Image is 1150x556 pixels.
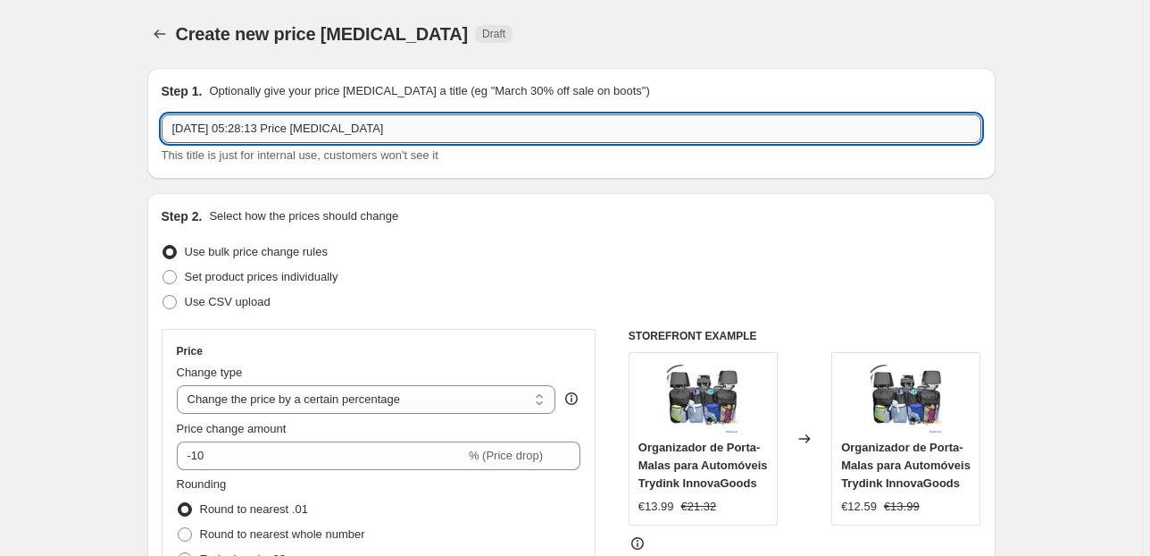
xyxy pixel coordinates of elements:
[177,442,465,470] input: -15
[681,498,717,516] strike: €21.32
[871,362,942,434] img: organizador-de-porta-malas-para-automoveis-trydink-innovagoods-603_80x.webp
[638,498,674,516] div: €13.99
[176,24,469,44] span: Create new price [MEDICAL_DATA]
[841,441,971,490] span: Organizador de Porta-Malas para Automóveis Trydink InnovaGoods
[482,27,505,41] span: Draft
[162,148,438,162] span: This title is just for internal use, customers won't see it
[177,477,227,491] span: Rounding
[185,295,271,308] span: Use CSV upload
[162,114,981,143] input: 30% off holiday sale
[209,82,649,100] p: Optionally give your price [MEDICAL_DATA] a title (eg "March 30% off sale on boots")
[177,366,243,379] span: Change type
[185,270,338,283] span: Set product prices individually
[209,207,398,225] p: Select how the prices should change
[469,449,543,462] span: % (Price drop)
[629,329,981,343] h6: STOREFRONT EXAMPLE
[177,422,287,435] span: Price change amount
[667,362,738,434] img: organizador-de-porta-malas-para-automoveis-trydink-innovagoods-603_80x.webp
[638,441,768,490] span: Organizador de Porta-Malas para Automóveis Trydink InnovaGoods
[200,502,308,516] span: Round to nearest .01
[200,527,365,541] span: Round to nearest whole number
[162,82,203,100] h2: Step 1.
[162,207,203,225] h2: Step 2.
[185,245,328,258] span: Use bulk price change rules
[841,498,877,516] div: €12.59
[884,498,920,516] strike: €13.99
[177,344,203,358] h3: Price
[147,21,172,46] button: Price change jobs
[562,390,580,408] div: help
